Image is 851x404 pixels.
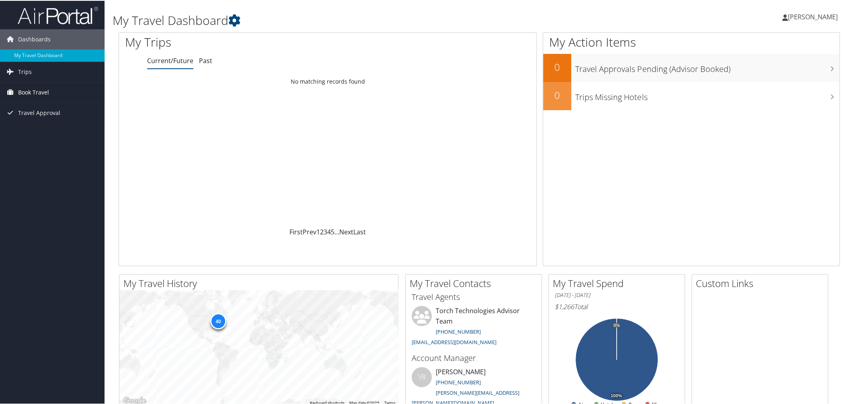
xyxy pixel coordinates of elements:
[123,276,398,289] h2: My Travel History
[199,55,212,64] a: Past
[412,291,535,302] h3: Travel Agents
[412,352,535,363] h3: Account Manager
[331,227,334,236] a: 5
[327,227,331,236] a: 4
[553,276,685,289] h2: My Travel Spend
[303,227,316,236] a: Prev
[555,291,679,298] h6: [DATE] - [DATE]
[18,102,60,122] span: Travel Approval
[18,29,51,49] span: Dashboards
[543,88,571,101] h2: 0
[782,4,846,28] a: [PERSON_NAME]
[412,338,496,345] a: [EMAIL_ADDRESS][DOMAIN_NAME]
[543,81,839,109] a: 0Trips Missing Hotels
[334,227,339,236] span: …
[316,227,320,236] a: 1
[611,393,622,398] tspan: 100%
[543,59,571,73] h2: 0
[353,227,366,236] a: Last
[125,33,357,50] h1: My Trips
[436,327,481,334] a: [PHONE_NUMBER]
[320,227,324,236] a: 2
[410,276,541,289] h2: My Travel Contacts
[210,312,226,328] div: 40
[18,5,98,24] img: airportal-logo.png
[613,322,620,327] tspan: 0%
[575,59,839,74] h3: Travel Approvals Pending (Advisor Booked)
[555,301,679,310] h6: Total
[324,227,327,236] a: 3
[436,378,481,385] a: [PHONE_NUMBER]
[113,11,601,28] h1: My Travel Dashboard
[119,74,536,88] td: No matching records found
[555,301,574,310] span: $1,266
[18,82,49,102] span: Book Travel
[147,55,193,64] a: Current/Future
[696,276,828,289] h2: Custom Links
[408,305,539,348] li: Torch Technologies Advisor Team
[543,53,839,81] a: 0Travel Approvals Pending (Advisor Booked)
[18,61,32,81] span: Trips
[289,227,303,236] a: First
[788,12,838,21] span: [PERSON_NAME]
[339,227,353,236] a: Next
[543,33,839,50] h1: My Action Items
[412,366,432,386] div: VB
[575,87,839,102] h3: Trips Missing Hotels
